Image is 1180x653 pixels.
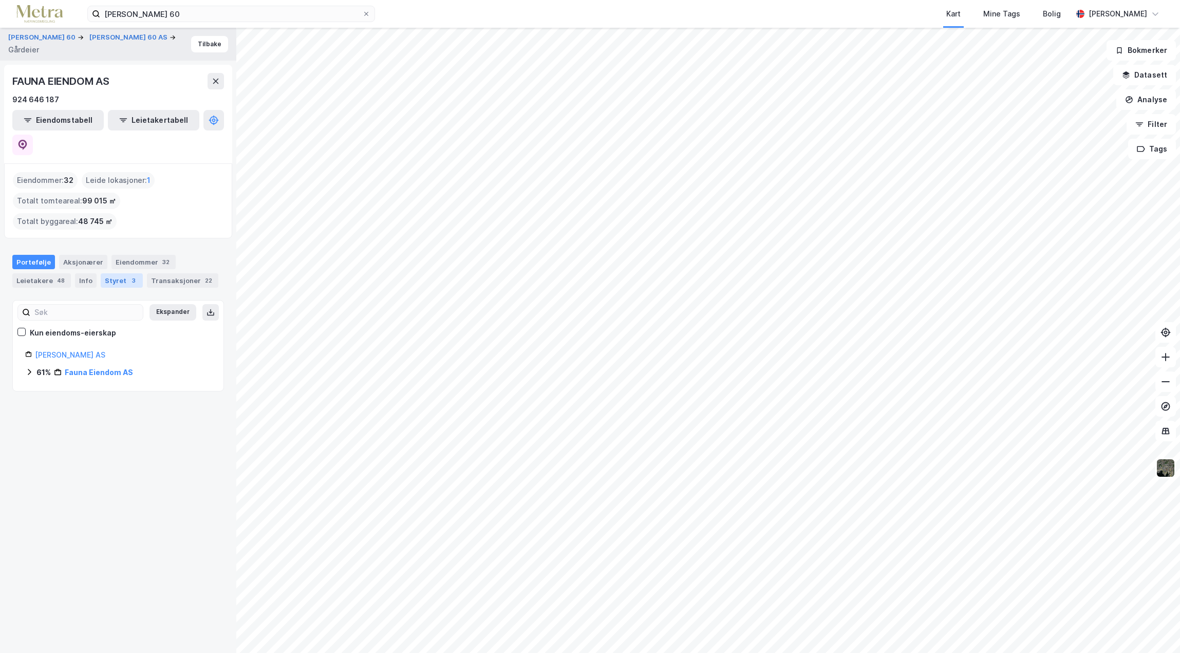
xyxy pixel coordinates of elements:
[89,32,170,43] button: [PERSON_NAME] 60 AS
[64,174,73,186] span: 32
[983,8,1020,20] div: Mine Tags
[12,110,104,130] button: Eiendomstabell
[108,110,199,130] button: Leietakertabell
[12,255,55,269] div: Portefølje
[1129,604,1180,653] iframe: Chat Widget
[128,275,139,286] div: 3
[101,273,143,288] div: Styret
[946,8,961,20] div: Kart
[35,350,105,359] a: [PERSON_NAME] AS
[12,73,111,89] div: FAUNA EIENDOM AS
[149,304,196,321] button: Ekspander
[1116,89,1176,110] button: Analyse
[1129,604,1180,653] div: Kontrollprogram for chat
[30,305,143,320] input: Søk
[59,255,107,269] div: Aksjonærer
[36,366,51,379] div: 61%
[8,32,78,43] button: [PERSON_NAME] 60
[1113,65,1176,85] button: Datasett
[1127,114,1176,135] button: Filter
[1128,139,1176,159] button: Tags
[12,94,59,106] div: 924 646 187
[65,368,133,377] a: Fauna Eiendom AS
[13,213,117,230] div: Totalt byggareal :
[13,193,120,209] div: Totalt tomteareal :
[82,195,116,207] span: 99 015 ㎡
[191,36,228,52] button: Tilbake
[111,255,176,269] div: Eiendommer
[1107,40,1176,61] button: Bokmerker
[8,44,39,56] div: Gårdeier
[1156,458,1175,478] img: 9k=
[78,215,113,228] span: 48 745 ㎡
[82,172,155,189] div: Leide lokasjoner :
[100,6,362,22] input: Søk på adresse, matrikkel, gårdeiere, leietakere eller personer
[16,5,63,23] img: metra-logo.256734c3b2bbffee19d4.png
[147,273,218,288] div: Transaksjoner
[30,327,116,339] div: Kun eiendoms-eierskap
[160,257,172,267] div: 32
[12,273,71,288] div: Leietakere
[75,273,97,288] div: Info
[55,275,67,286] div: 48
[1089,8,1147,20] div: [PERSON_NAME]
[1043,8,1061,20] div: Bolig
[147,174,151,186] span: 1
[13,172,78,189] div: Eiendommer :
[203,275,214,286] div: 22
